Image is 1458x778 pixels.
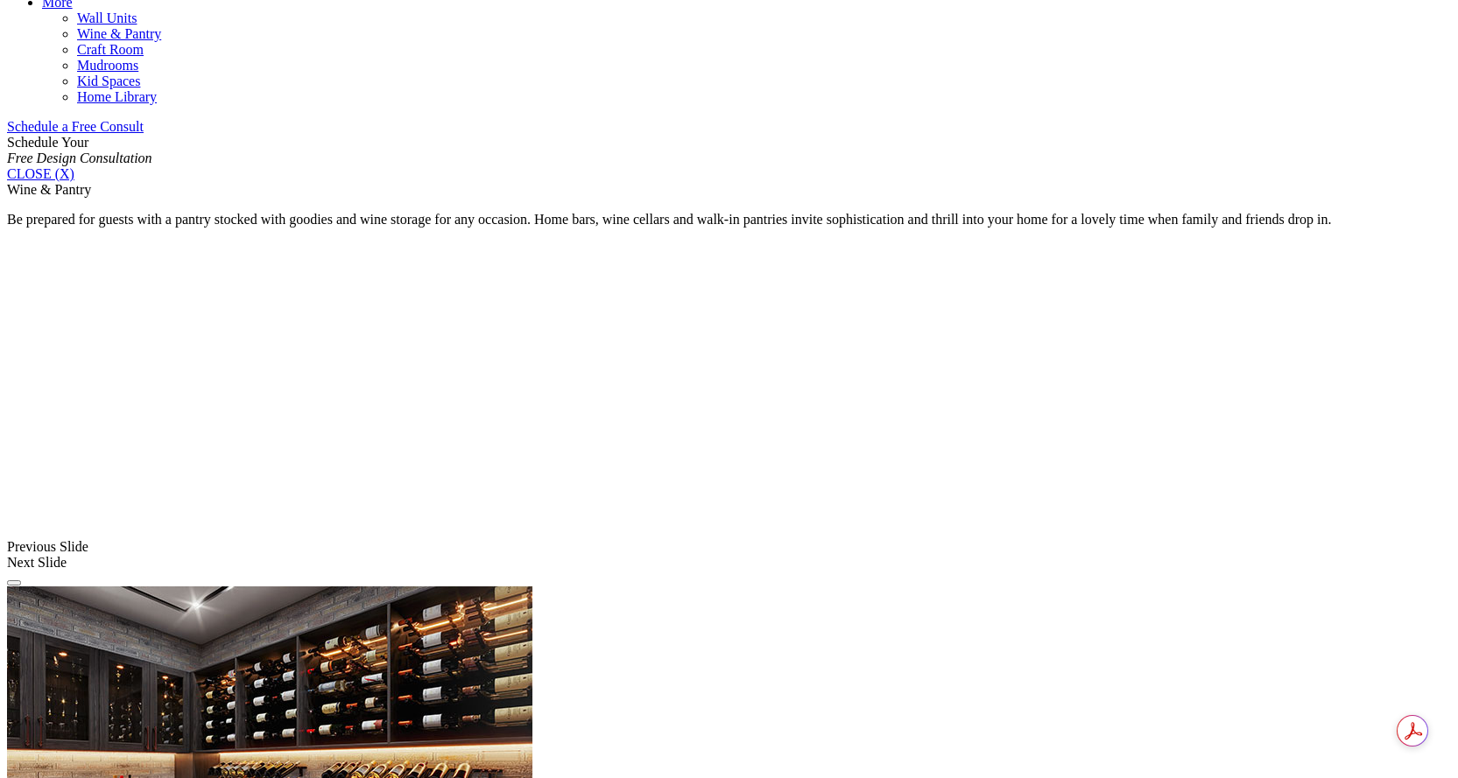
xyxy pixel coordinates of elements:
[7,539,1451,555] div: Previous Slide
[7,119,144,134] a: Schedule a Free Consult (opens a dropdown menu)
[77,89,157,104] a: Home Library
[7,580,21,585] button: Click here to pause slide show
[7,182,91,197] span: Wine & Pantry
[77,58,138,73] a: Mudrooms
[7,135,152,165] span: Schedule Your
[7,166,74,181] a: CLOSE (X)
[77,26,161,41] a: Wine & Pantry
[77,42,144,57] a: Craft Room
[7,555,1451,571] div: Next Slide
[77,74,140,88] a: Kid Spaces
[77,11,137,25] a: Wall Units
[7,151,152,165] em: Free Design Consultation
[7,212,1451,228] p: Be prepared for guests with a pantry stocked with goodies and wine storage for any occasion. Home...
